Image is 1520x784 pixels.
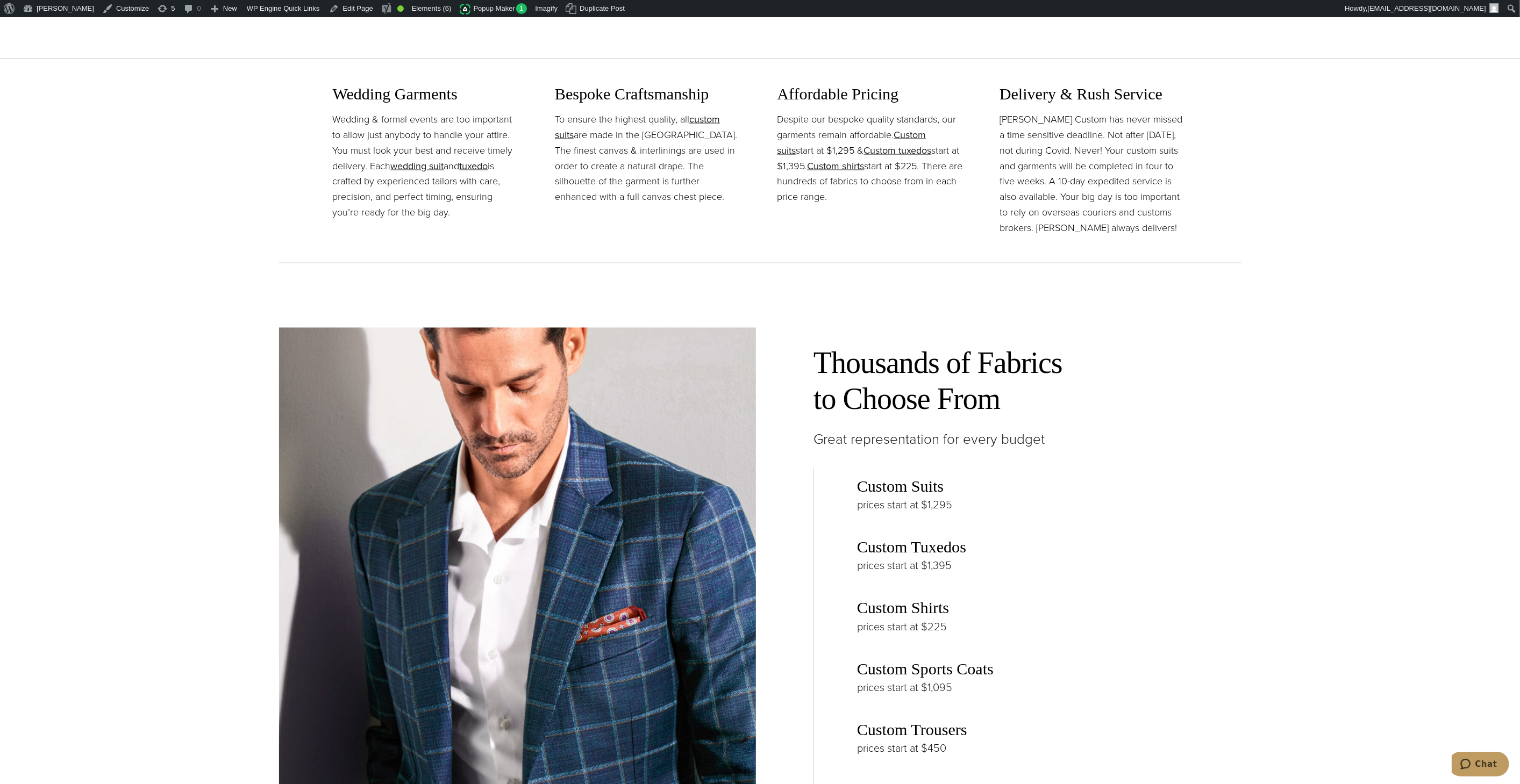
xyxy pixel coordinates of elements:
[1368,4,1486,12] span: [EMAIL_ADDRESS][DOMAIN_NAME]
[1000,84,1188,104] h3: Delivery & Rush Service
[857,557,1214,574] p: prices start at $1,395
[333,112,521,220] p: Wedding & formal events are too important to allow just anybody to handle your attire. You must l...
[857,618,1214,636] p: prices start at $225
[777,84,966,104] h3: Affordable Pricing
[460,159,488,173] a: tuxedo
[813,429,1214,451] p: Great representation for every budget
[857,599,949,617] a: Custom Shirts
[333,84,521,104] h3: Wedding Garments
[555,84,743,104] h3: Bespoke Craftsmanship
[857,721,967,739] a: Custom Trousers
[857,478,944,496] a: Custom Suits
[1452,752,1509,779] iframe: Opens a widget where you can chat to one of our agents
[857,497,1214,514] p: prices start at $1,295
[857,538,966,557] a: Custom Tuxedos
[857,740,1214,757] p: prices start at $450
[857,679,1214,696] p: prices start at $1,095
[857,660,994,679] a: Custom Sports Coats
[397,5,404,12] div: Good
[1000,112,1188,235] p: [PERSON_NAME] Custom has never missed a time sensitive deadline. Not after [DATE], not during Cov...
[516,3,527,14] span: 1
[391,159,444,173] a: wedding suit
[813,346,1214,418] h2: Thousands of Fabrics to Choose From
[555,112,743,205] p: To ensure the highest quality, all are made in the [GEOGRAPHIC_DATA]. The finest canvas & interli...
[864,143,932,157] a: Custom tuxedos
[777,112,966,205] p: Despite our bespoke quality standards, our garments remain affordable. start at $1,295 & start at...
[808,159,865,173] a: Custom shirts
[777,128,926,157] a: Custom suits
